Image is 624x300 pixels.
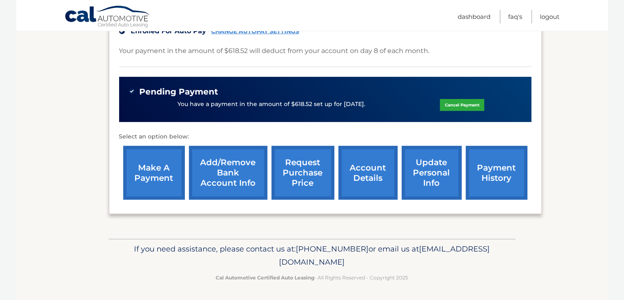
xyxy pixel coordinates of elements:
a: update personal info [402,146,462,200]
a: account details [338,146,398,200]
a: request purchase price [272,146,334,200]
a: Logout [540,10,560,23]
p: - All Rights Reserved - Copyright 2025 [114,273,510,282]
a: Dashboard [458,10,491,23]
a: Cal Automotive [64,5,151,29]
p: Select an option below: [119,132,532,142]
a: FAQ's [509,10,523,23]
span: Pending Payment [140,87,219,97]
a: payment history [466,146,527,200]
strong: Cal Automotive Certified Auto Leasing [216,275,315,281]
a: Cancel Payment [440,99,484,111]
a: make a payment [123,146,185,200]
p: Your payment in the amount of $618.52 will deduct from your account on day 8 of each month. [119,45,430,57]
p: You have a payment in the amount of $618.52 set up for [DATE]. [177,100,365,109]
span: [EMAIL_ADDRESS][DOMAIN_NAME] [279,244,490,267]
p: If you need assistance, please contact us at: or email us at [114,242,510,269]
span: Enrolled For Auto Pay [131,27,207,35]
img: check-green.svg [129,88,135,94]
a: Add/Remove bank account info [189,146,267,200]
span: [PHONE_NUMBER] [296,244,369,254]
a: CHANGE AUTOPAY SETTINGS [212,28,299,35]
